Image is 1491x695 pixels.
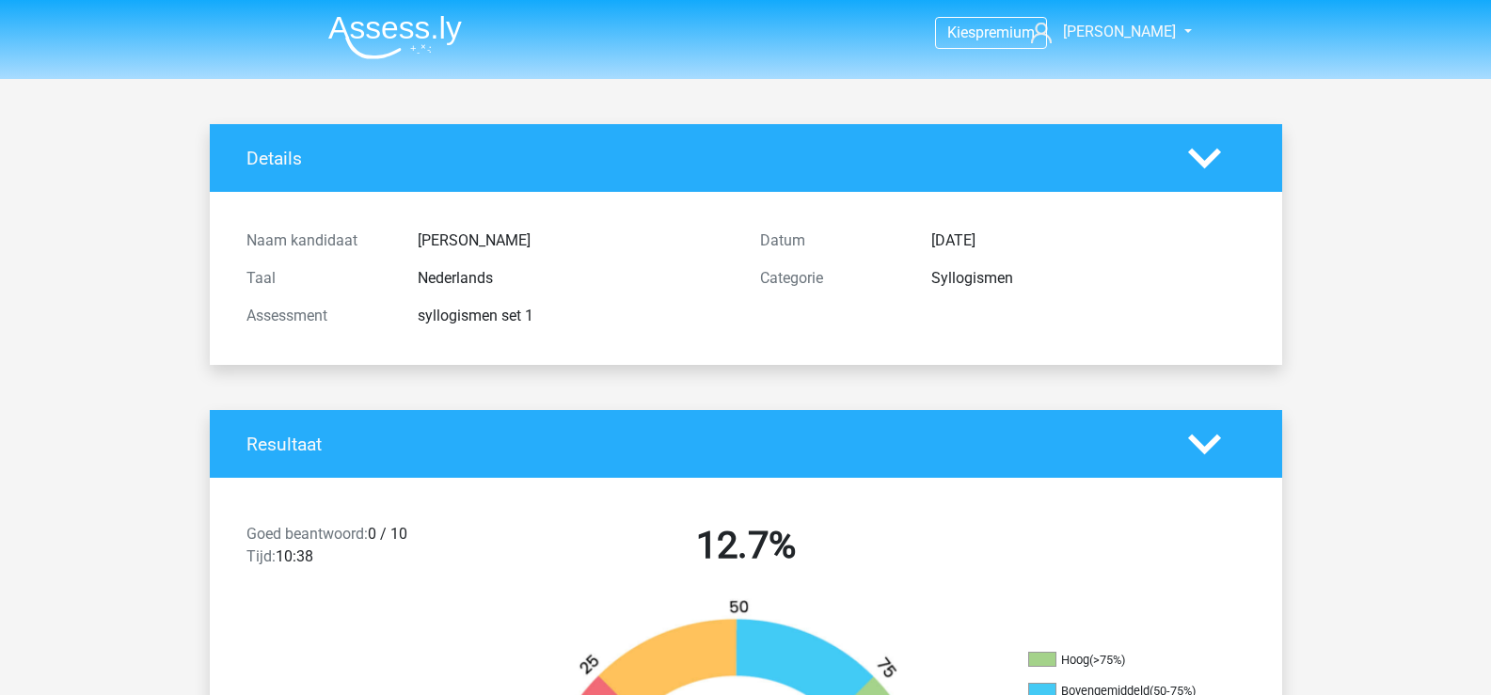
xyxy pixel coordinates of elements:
span: Tijd: [246,547,276,565]
li: Hoog [1028,652,1216,669]
div: Datum [746,229,917,252]
a: Kiespremium [936,20,1046,45]
div: [PERSON_NAME] [404,229,746,252]
div: syllogismen set 1 [404,305,746,327]
h2: 12.7% [503,523,989,568]
h4: Resultaat [246,434,1160,455]
div: 0 / 10 10:38 [232,523,489,576]
span: Kies [947,24,975,41]
div: Nederlands [404,267,746,290]
h4: Details [246,148,1160,169]
span: [PERSON_NAME] [1063,23,1176,40]
div: Naam kandidaat [232,229,404,252]
img: Assessly [328,15,462,59]
div: [DATE] [917,229,1260,252]
div: Taal [232,267,404,290]
div: (>75%) [1089,653,1125,667]
a: [PERSON_NAME] [1023,21,1178,43]
div: Categorie [746,267,917,290]
div: Syllogismen [917,267,1260,290]
div: Assessment [232,305,404,327]
span: premium [975,24,1035,41]
span: Goed beantwoord: [246,525,368,543]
